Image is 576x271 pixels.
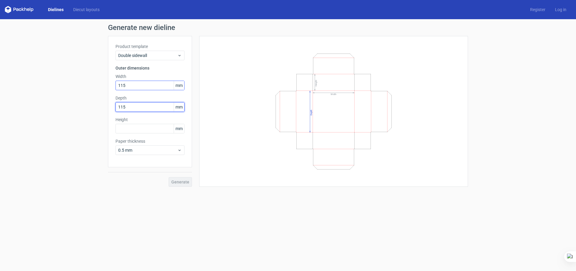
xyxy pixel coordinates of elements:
[174,124,184,133] span: mm
[118,52,177,58] span: Double sidewall
[315,80,317,86] text: Height
[68,7,104,13] a: Diecut layouts
[115,95,184,101] label: Depth
[115,43,184,49] label: Product template
[310,109,313,115] text: Depth
[118,147,177,153] span: 0.5 mm
[43,7,68,13] a: Dielines
[174,81,184,90] span: mm
[550,7,571,13] a: Log in
[115,138,184,144] label: Paper thickness
[115,65,184,71] h3: Outer dimensions
[331,93,336,96] text: Width
[115,73,184,79] label: Width
[115,117,184,123] label: Height
[174,103,184,112] span: mm
[525,7,550,13] a: Register
[108,24,468,31] h1: Generate new dieline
